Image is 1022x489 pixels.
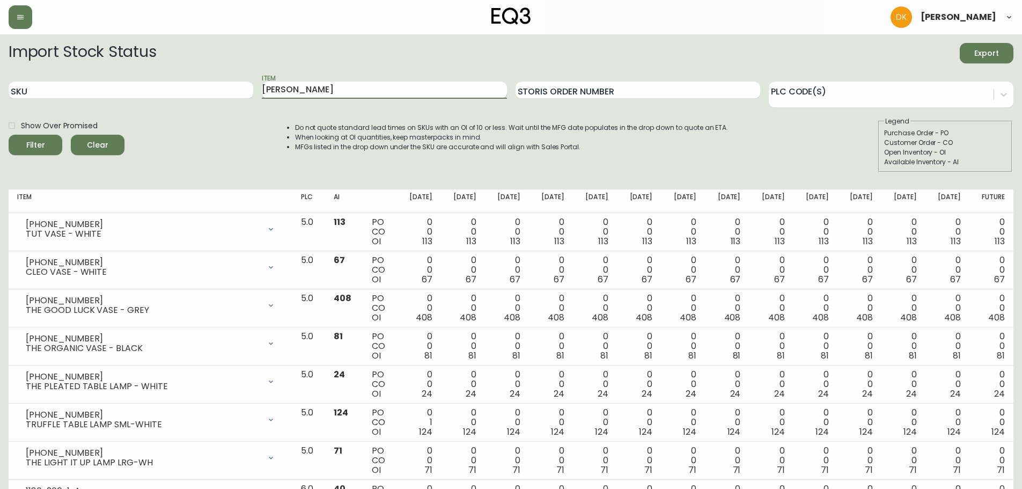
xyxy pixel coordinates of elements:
div: 0 0 [670,256,696,284]
div: 0 0 [978,217,1005,246]
span: 408 [548,311,564,324]
th: [DATE] [881,189,925,213]
span: 408 [636,311,652,324]
th: [DATE] [749,189,793,213]
span: 124 [859,426,873,438]
td: 5.0 [292,289,325,327]
div: 0 0 [450,256,476,284]
span: 71 [424,464,432,476]
div: [PHONE_NUMBER] [26,296,260,305]
div: 0 0 [714,408,740,437]
span: 67 [510,273,520,286]
span: 24 [818,388,829,400]
div: 0 0 [890,294,917,323]
span: 71 [468,464,476,476]
span: OI [372,235,381,247]
div: 0 0 [450,294,476,323]
div: 0 0 [714,370,740,399]
span: 67 [334,254,345,266]
img: logo [491,8,531,25]
th: Item [9,189,292,213]
span: 67 [950,273,961,286]
div: 0 0 [494,332,520,361]
span: 408 [944,311,961,324]
div: [PHONE_NUMBER]TRUFFLE TABLE LAMP SML-WHITE [17,408,284,432]
span: 71 [512,464,520,476]
div: PO CO [372,256,388,284]
div: PO CO [372,294,388,323]
div: 0 0 [802,217,828,246]
div: 0 0 [626,332,652,361]
div: PO CO [372,217,388,246]
div: 0 0 [978,446,1005,475]
span: 113 [863,235,873,247]
div: [PHONE_NUMBER]TUT VASE - WHITE [17,217,284,241]
legend: Legend [884,116,910,126]
span: 67 [642,273,652,286]
span: 408 [592,311,608,324]
div: 0 0 [714,332,740,361]
li: MFGs listed in the drop down under the SKU are accurate and will align with Sales Portal. [295,142,729,152]
span: 67 [686,273,696,286]
span: 124 [815,426,829,438]
div: 0 0 [582,217,608,246]
div: 0 0 [406,217,432,246]
span: 24 [642,388,652,400]
span: 113 [466,235,476,247]
div: 0 0 [802,370,828,399]
span: 81 [997,349,1005,362]
span: 71 [688,464,696,476]
span: 113 [995,235,1005,247]
div: 0 0 [450,217,476,246]
div: [PHONE_NUMBER] [26,372,260,382]
span: 71 [821,464,829,476]
div: 0 0 [406,370,432,399]
span: 67 [862,273,873,286]
div: TUT VASE - WHITE [26,229,260,239]
span: 113 [731,235,741,247]
span: 67 [554,273,564,286]
span: 124 [991,426,1005,438]
div: THE ORGANIC VASE - BLACK [26,344,260,353]
span: 67 [774,273,785,286]
span: 67 [818,273,829,286]
div: 0 0 [670,408,696,437]
div: 0 0 [890,446,917,475]
span: 124 [683,426,696,438]
span: 81 [334,330,343,342]
span: 24 [466,388,476,400]
div: 0 0 [714,446,740,475]
div: 0 0 [846,408,873,437]
span: 113 [642,235,652,247]
th: Future [969,189,1013,213]
th: [DATE] [485,189,529,213]
div: 0 0 [406,446,432,475]
div: 0 0 [846,217,873,246]
div: 0 0 [450,332,476,361]
span: 71 [953,464,961,476]
span: 24 [906,388,917,400]
th: [DATE] [617,189,661,213]
div: 0 0 [670,332,696,361]
span: 67 [730,273,741,286]
span: 124 [947,426,961,438]
span: OI [372,273,381,286]
span: 81 [821,349,829,362]
div: 0 0 [978,408,1005,437]
div: 0 0 [890,370,917,399]
div: 0 0 [802,408,828,437]
div: 0 0 [406,256,432,284]
div: 0 0 [494,408,520,437]
div: 0 0 [934,332,961,361]
div: [PHONE_NUMBER]THE PLEATED TABLE LAMP - WHITE [17,370,284,393]
div: [PHONE_NUMBER] [26,220,260,229]
div: 0 0 [758,408,784,437]
span: OI [372,311,381,324]
div: 0 0 [582,294,608,323]
div: 0 0 [582,256,608,284]
div: Purchase Order - PO [884,128,1006,138]
span: [PERSON_NAME] [921,13,996,21]
span: 408 [680,311,696,324]
span: 408 [900,311,917,324]
th: [DATE] [441,189,485,213]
